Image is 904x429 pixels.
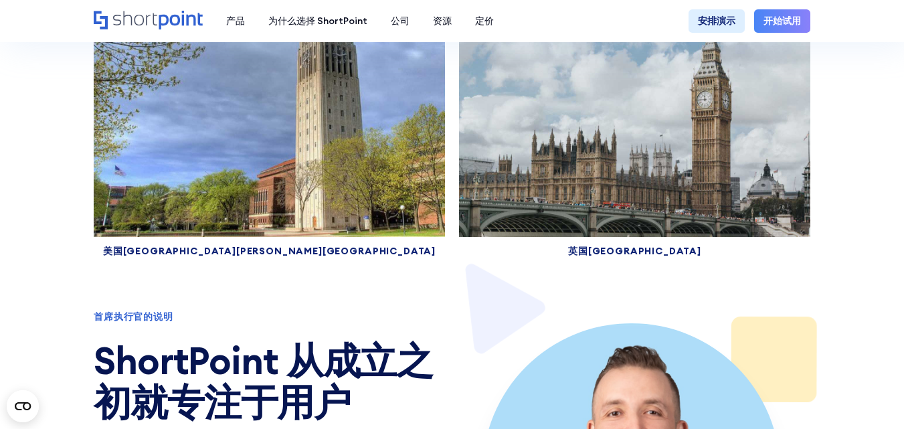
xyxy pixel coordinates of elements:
font: ShortPoint 从成立之初就专注于用户 [94,337,433,426]
a: 开始试用 [754,9,810,33]
font: 资源 [433,15,452,27]
font: 美国[GEOGRAPHIC_DATA][PERSON_NAME][GEOGRAPHIC_DATA] [103,245,436,257]
a: 为什么选择 ShortPoint [256,9,379,33]
font: 安排演示 [698,15,735,27]
button: Open CMP widget [7,390,39,422]
font: 定价 [475,15,494,27]
a: 定价 [463,9,505,33]
font: 产品 [226,15,245,27]
font: 公司 [391,15,410,27]
a: 家 [94,11,203,31]
iframe: Chat Widget [837,365,904,429]
a: 公司 [379,9,421,33]
a: 安排演示 [689,9,745,33]
font: 英国[GEOGRAPHIC_DATA] [568,245,701,257]
font: 为什么选择 ShortPoint [268,15,367,27]
font: 开始试用 [763,15,801,27]
font: 首席执行官的说明 [94,311,173,323]
a: 资源 [421,9,463,33]
a: 产品 [214,9,256,33]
